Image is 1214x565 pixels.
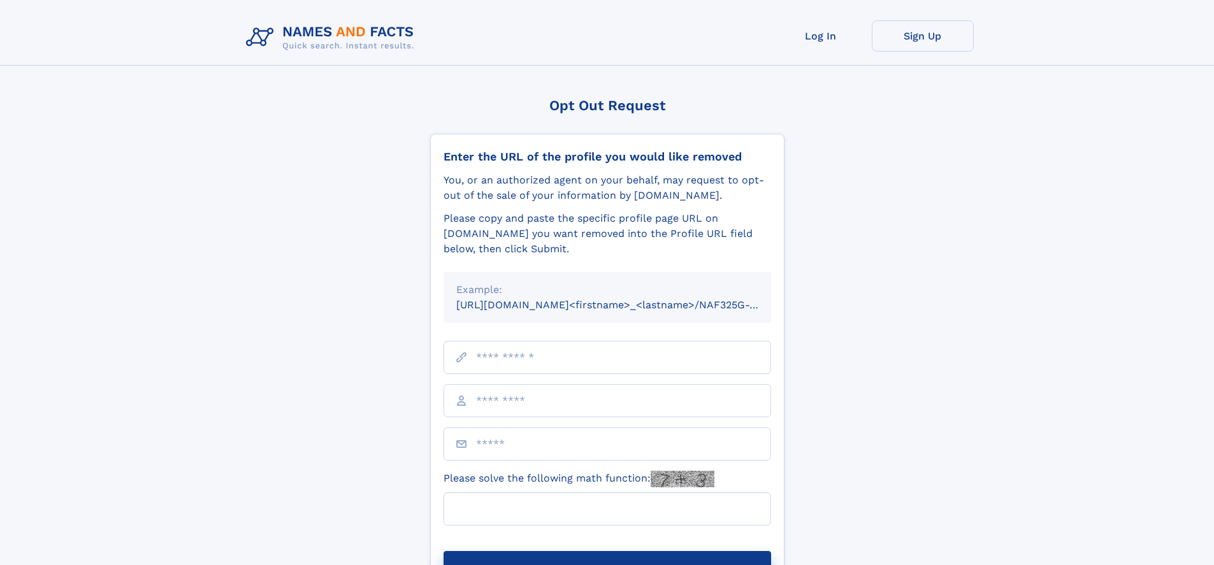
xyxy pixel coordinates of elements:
[770,20,872,52] a: Log In
[241,20,424,55] img: Logo Names and Facts
[456,299,795,311] small: [URL][DOMAIN_NAME]<firstname>_<lastname>/NAF325G-xxxxxxxx
[444,150,771,164] div: Enter the URL of the profile you would like removed
[444,211,771,257] div: Please copy and paste the specific profile page URL on [DOMAIN_NAME] you want removed into the Pr...
[444,173,771,203] div: You, or an authorized agent on your behalf, may request to opt-out of the sale of your informatio...
[430,97,784,113] div: Opt Out Request
[444,471,714,487] label: Please solve the following math function:
[456,282,758,297] div: Example:
[872,20,974,52] a: Sign Up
